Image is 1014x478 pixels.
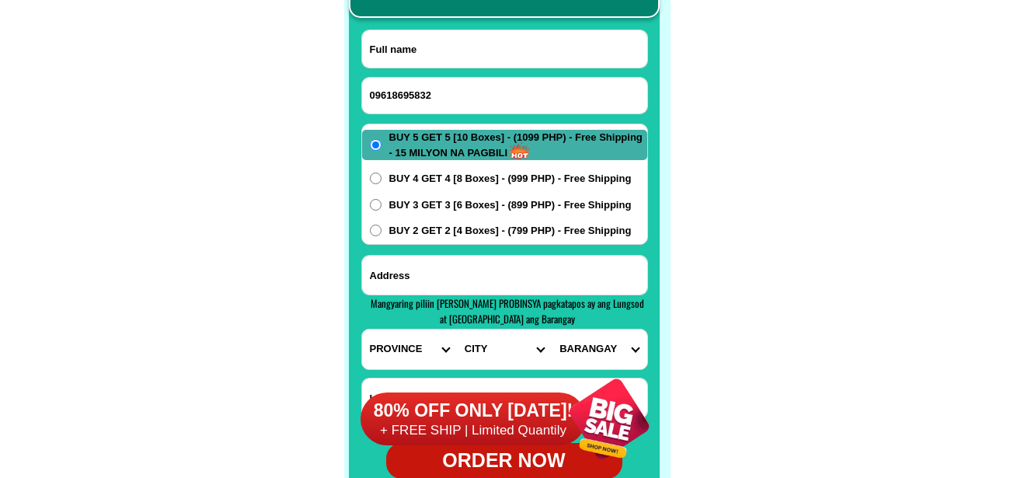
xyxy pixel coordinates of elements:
input: Input phone_number [362,78,647,113]
span: Mangyaring piliin [PERSON_NAME] PROBINSYA pagkatapos ay ang Lungsod at [GEOGRAPHIC_DATA] ang Bara... [371,295,644,326]
input: Input full_name [362,30,647,68]
input: BUY 3 GET 3 [6 Boxes] - (899 PHP) - Free Shipping [370,199,382,211]
span: BUY 3 GET 3 [6 Boxes] - (899 PHP) - Free Shipping [389,197,632,213]
h6: 80% OFF ONLY [DATE]! [361,399,586,423]
h6: + FREE SHIP | Limited Quantily [361,422,586,439]
select: Select district [457,330,552,369]
select: Select province [362,330,457,369]
span: BUY 5 GET 5 [10 Boxes] - (1099 PHP) - Free Shipping - 15 MILYON NA PAGBILI [389,130,647,160]
select: Select commune [552,330,646,369]
input: Input address [362,256,647,295]
input: BUY 2 GET 2 [4 Boxes] - (799 PHP) - Free Shipping [370,225,382,236]
span: BUY 4 GET 4 [8 Boxes] - (999 PHP) - Free Shipping [389,171,632,187]
input: BUY 5 GET 5 [10 Boxes] - (1099 PHP) - Free Shipping - 15 MILYON NA PAGBILI [370,139,382,151]
span: BUY 2 GET 2 [4 Boxes] - (799 PHP) - Free Shipping [389,223,632,239]
input: BUY 4 GET 4 [8 Boxes] - (999 PHP) - Free Shipping [370,173,382,184]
